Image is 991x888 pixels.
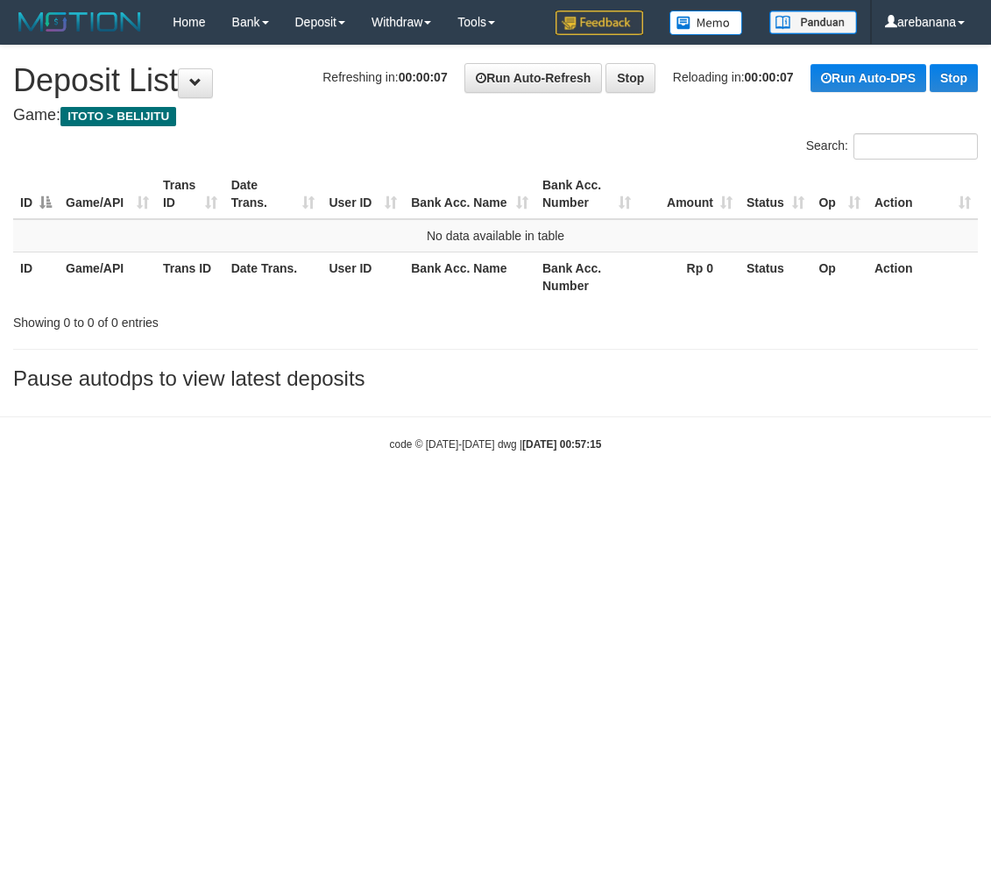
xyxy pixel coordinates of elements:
[322,252,404,302] th: User ID
[769,11,857,34] img: panduan.png
[638,252,740,302] th: Rp 0
[156,252,224,302] th: Trans ID
[605,63,655,93] a: Stop
[13,107,978,124] h4: Game:
[740,252,811,302] th: Status
[60,107,176,126] span: ITOTO > BELIJITU
[740,169,811,219] th: Status: activate to sort column ascending
[59,169,156,219] th: Game/API: activate to sort column ascending
[156,169,224,219] th: Trans ID: activate to sort column ascending
[853,133,978,160] input: Search:
[404,252,535,302] th: Bank Acc. Name
[390,438,602,451] small: code © [DATE]-[DATE] dwg |
[535,252,638,302] th: Bank Acc. Number
[13,63,978,98] h1: Deposit List
[867,169,978,219] th: Action: activate to sort column ascending
[224,252,322,302] th: Date Trans.
[322,169,404,219] th: User ID: activate to sort column ascending
[556,11,643,35] img: Feedback.jpg
[322,70,447,84] span: Refreshing in:
[13,9,146,35] img: MOTION_logo.png
[13,252,59,302] th: ID
[811,169,867,219] th: Op: activate to sort column ascending
[399,70,448,84] strong: 00:00:07
[13,307,400,331] div: Showing 0 to 0 of 0 entries
[669,11,743,35] img: Button%20Memo.svg
[535,169,638,219] th: Bank Acc. Number: activate to sort column ascending
[464,63,602,93] a: Run Auto-Refresh
[224,169,322,219] th: Date Trans.: activate to sort column ascending
[745,70,794,84] strong: 00:00:07
[13,367,978,390] h3: Pause autodps to view latest deposits
[867,252,978,302] th: Action
[810,64,926,92] a: Run Auto-DPS
[811,252,867,302] th: Op
[673,70,794,84] span: Reloading in:
[638,169,740,219] th: Amount: activate to sort column ascending
[59,252,156,302] th: Game/API
[13,219,978,252] td: No data available in table
[806,133,978,160] label: Search:
[930,64,978,92] a: Stop
[13,169,59,219] th: ID: activate to sort column descending
[522,438,601,451] strong: [DATE] 00:57:15
[404,169,535,219] th: Bank Acc. Name: activate to sort column ascending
